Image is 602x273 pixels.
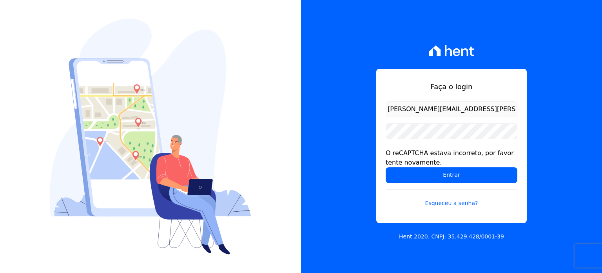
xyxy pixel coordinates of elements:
[386,189,517,207] a: Esqueceu a senha?
[386,101,517,117] input: Email
[386,148,517,167] div: O reCAPTCHA estava incorreto, por favor tente novamente.
[399,233,504,241] p: Hent 2020. CNPJ: 35.429.428/0001-39
[386,81,517,92] h1: Faça o login
[50,18,251,255] img: Login
[386,167,517,183] input: Entrar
